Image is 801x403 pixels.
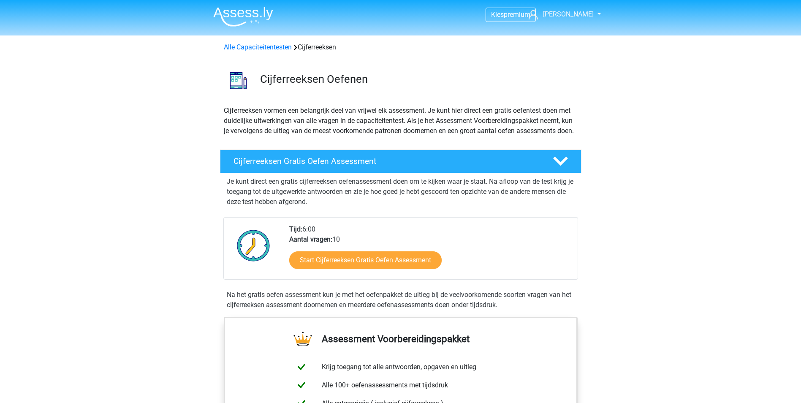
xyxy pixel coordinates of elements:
a: Kiespremium [486,9,535,20]
h3: Cijferreeksen Oefenen [260,73,575,86]
span: premium [504,11,530,19]
span: [PERSON_NAME] [543,10,594,18]
a: Start Cijferreeksen Gratis Oefen Assessment [289,251,442,269]
a: Alle Capaciteitentesten [224,43,292,51]
img: cijferreeksen [220,63,256,98]
b: Aantal vragen: [289,235,332,243]
a: [PERSON_NAME] [525,9,595,19]
div: 6:00 10 [283,224,577,279]
img: Assessly [213,7,273,27]
b: Tijd: [289,225,302,233]
div: Cijferreeksen [220,42,581,52]
span: Kies [491,11,504,19]
a: Cijferreeksen Gratis Oefen Assessment [217,150,585,173]
p: Je kunt direct een gratis cijferreeksen oefenassessment doen om te kijken waar je staat. Na afloo... [227,177,575,207]
div: Na het gratis oefen assessment kun je met het oefenpakket de uitleg bij de veelvoorkomende soorte... [223,290,578,310]
img: Klok [232,224,275,267]
p: Cijferreeksen vormen een belangrijk deel van vrijwel elk assessment. Je kunt hier direct een grat... [224,106,578,136]
h4: Cijferreeksen Gratis Oefen Assessment [234,156,539,166]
